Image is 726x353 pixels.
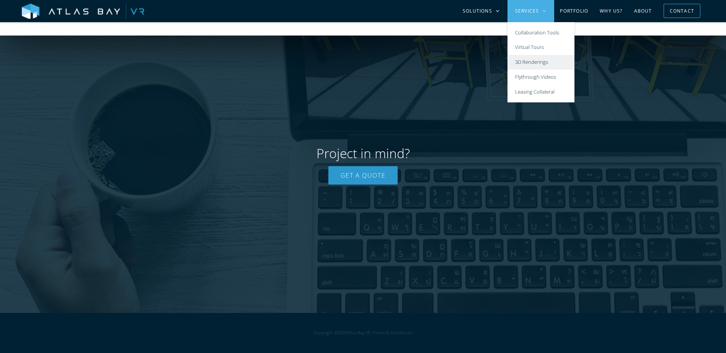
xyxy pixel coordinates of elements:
img: Atlas Bay VR Logo [22,3,144,19]
div: Services [515,8,539,15]
span: 2025 [338,330,347,335]
div: Solutions [463,8,492,15]
a: Leasing Collateral [507,84,574,99]
div: Contact [670,5,694,17]
nav: Services [507,22,574,102]
a: Virtual Tours [507,40,574,55]
a: Get a Quote [328,166,398,185]
a: 3D Renderings [507,55,574,70]
a: Terms & Conditions [373,330,412,335]
a: Contact [664,4,700,18]
a: Collaboration Tools [507,25,574,40]
a: Flythrough Videos [507,70,574,84]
